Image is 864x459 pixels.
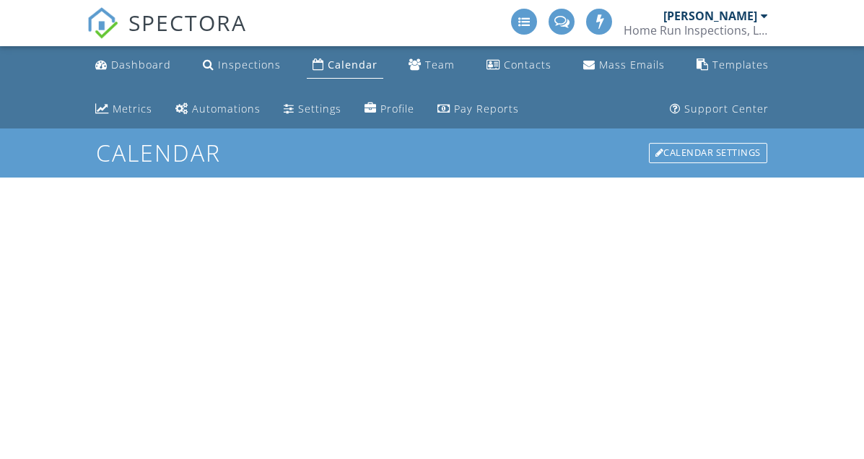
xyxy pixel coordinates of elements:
a: Dashboard [90,52,177,79]
div: Calendar Settings [649,143,767,163]
img: The Best Home Inspection Software - Spectora [87,7,118,39]
div: Automations [192,102,261,115]
a: Mass Emails [577,52,671,79]
a: Automations (Advanced) [170,96,266,123]
a: Team [403,52,461,79]
div: Support Center [684,102,769,115]
div: Pay Reports [454,102,519,115]
a: Support Center [664,96,774,123]
a: Calendar [307,52,383,79]
div: Calendar [328,58,378,71]
div: Home Run Inspections, LLC [624,23,768,38]
a: Metrics [90,96,158,123]
div: Metrics [113,102,152,115]
a: Templates [691,52,774,79]
a: Calendar Settings [647,141,769,165]
div: Team [425,58,455,71]
div: Dashboard [111,58,171,71]
div: Mass Emails [599,58,665,71]
a: Contacts [481,52,557,79]
div: Inspections [218,58,281,71]
a: Company Profile [359,96,420,123]
a: Pay Reports [432,96,525,123]
div: [PERSON_NAME] [663,9,757,23]
div: Templates [712,58,769,71]
a: Inspections [197,52,287,79]
a: SPECTORA [87,19,247,50]
div: Contacts [504,58,551,71]
div: Settings [298,102,341,115]
h1: Calendar [96,140,769,165]
span: SPECTORA [128,7,247,38]
div: Profile [380,102,414,115]
a: Settings [278,96,347,123]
